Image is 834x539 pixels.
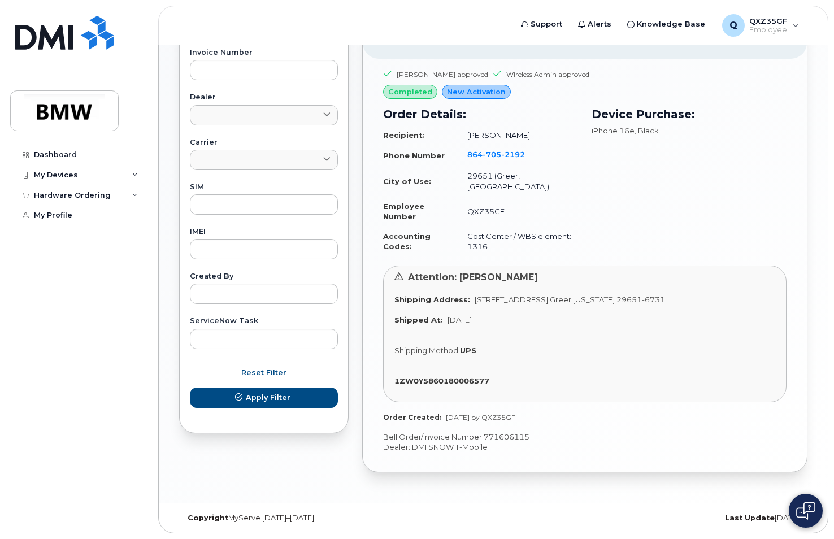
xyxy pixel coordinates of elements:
span: [STREET_ADDRESS] Greer [US_STATE] 29651-6731 [475,295,665,304]
strong: City of Use: [383,177,431,186]
span: [DATE] by QXZ35GF [446,413,515,421]
strong: Order Created: [383,413,441,421]
div: [PERSON_NAME] approved [397,69,488,79]
strong: Shipping Address: [394,295,470,304]
span: Attention: [PERSON_NAME] [408,272,538,282]
strong: 1ZW0Y5860180006577 [394,376,489,385]
a: Alerts [570,13,619,36]
span: completed [388,86,432,97]
td: 29651 (Greer, [GEOGRAPHIC_DATA]) [457,166,578,196]
strong: Shipped At: [394,315,443,324]
label: Carrier [190,139,338,146]
label: IMEI [190,228,338,236]
label: ServiceNow Task [190,318,338,325]
a: Support [513,13,570,36]
span: 2192 [501,150,525,159]
strong: UPS [460,346,476,355]
a: 8647052192 [467,150,538,159]
p: Dealer: DMI SNOW T-Mobile [383,442,787,453]
h3: Order Details: [383,106,578,123]
div: Wireless Admin approved [506,69,589,79]
span: Q [729,19,737,32]
p: Bell Order/Invoice Number 771606115 [383,432,787,442]
button: Reset Filter [190,363,338,383]
div: MyServe [DATE]–[DATE] [179,514,389,523]
strong: Copyright [188,514,228,522]
span: Employee [749,25,787,34]
span: Support [531,19,562,30]
label: Created By [190,273,338,280]
span: 864 [467,150,525,159]
strong: Employee Number [383,202,424,221]
strong: Last Update [725,514,775,522]
span: Reset Filter [241,367,286,378]
span: Knowledge Base [637,19,705,30]
span: New Activation [447,86,506,97]
span: 705 [483,150,501,159]
button: Apply Filter [190,388,338,408]
label: Invoice Number [190,49,338,56]
img: Open chat [796,502,815,520]
strong: Phone Number [383,151,445,160]
strong: Accounting Codes: [383,232,431,251]
td: [PERSON_NAME] [457,125,578,145]
strong: Recipient: [383,131,425,140]
span: QXZ35GF [749,16,787,25]
td: QXZ35GF [457,197,578,227]
span: Shipping Method: [394,346,460,355]
span: , Black [635,126,659,135]
a: 1ZW0Y5860180006577 [394,376,494,385]
div: QXZ35GF [714,14,807,37]
div: [DATE] [598,514,807,523]
span: [DATE] [448,315,472,324]
td: Cost Center / WBS element: 1316 [457,227,578,257]
label: SIM [190,184,338,191]
a: Knowledge Base [619,13,713,36]
span: iPhone 16e [592,126,635,135]
h3: Device Purchase: [592,106,787,123]
span: Apply Filter [246,392,290,403]
label: Dealer [190,94,338,101]
span: Alerts [588,19,611,30]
